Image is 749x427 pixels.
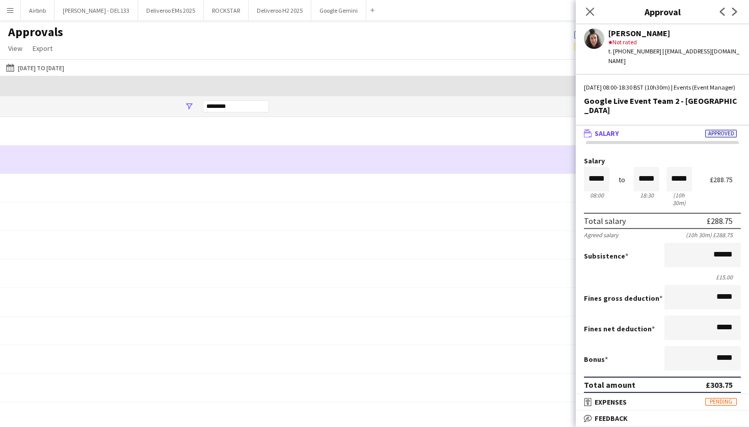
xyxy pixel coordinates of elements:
span: Export [33,44,52,53]
mat-expansion-panel-header: Feedback [576,411,749,426]
div: t. [PHONE_NUMBER] | [EMAIL_ADDRESS][DOMAIN_NAME] [608,47,741,65]
div: £15.00 [584,273,741,281]
button: Google Gemini [311,1,366,20]
span: 751 of 1669 [574,30,649,39]
div: £288.75 [707,216,733,226]
span: Salary [595,129,619,138]
div: [DATE] 08:00-18:30 BST (10h30m) | Events (Event Manager) [584,83,741,92]
span: Approved [705,130,737,137]
div: [PERSON_NAME] [608,29,741,38]
span: Feedback [595,414,628,423]
span: Expenses [595,397,627,407]
label: Salary [584,157,741,165]
div: £303.75 [706,380,733,390]
input: Name Filter Input [203,100,269,112]
span: 61 [574,42,621,51]
mat-expansion-panel-header: ExpensesPending [576,394,749,410]
div: Agreed salary [584,231,619,239]
button: [PERSON_NAME] - DEL133 [55,1,138,20]
div: Not rated [608,38,741,47]
label: Bonus [584,355,608,364]
h3: Approval [576,5,749,18]
a: Export [29,42,57,55]
div: 10h 30m [666,191,692,207]
div: to [619,176,625,184]
button: Deliveroo EMs 2025 [138,1,204,20]
span: Pending [705,398,737,406]
button: [DATE] to [DATE] [4,62,66,74]
div: Google Live Event Team 2 - [GEOGRAPHIC_DATA] [584,96,741,115]
button: ROCKSTAR [204,1,249,20]
label: Fines net deduction [584,324,655,333]
div: Total amount [584,380,635,390]
div: (10h 30m) £288.75 [686,231,741,239]
div: Total salary [584,216,626,226]
a: View [4,42,26,55]
mat-expansion-panel-header: SalaryApproved [576,126,749,141]
div: £288.75 [710,176,741,184]
div: 18:30 [634,191,659,199]
button: Open Filter Menu [184,102,194,111]
div: 08:00 [584,191,609,199]
button: Airbnb [21,1,55,20]
label: Fines gross deduction [584,294,662,303]
span: View [8,44,22,53]
button: Deliveroo H2 2025 [249,1,311,20]
label: Subsistence [584,251,628,261]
